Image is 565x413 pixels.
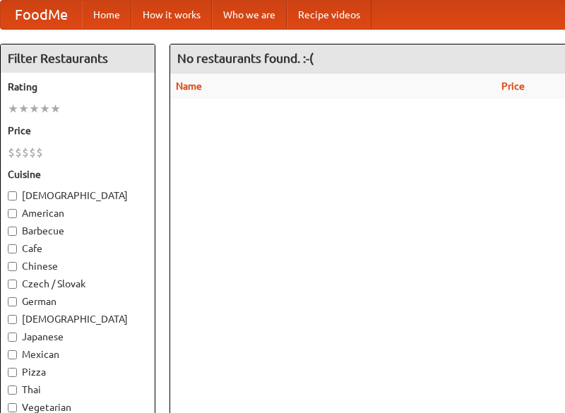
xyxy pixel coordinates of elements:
h5: Rating [8,80,148,94]
label: German [8,294,148,309]
label: [DEMOGRAPHIC_DATA] [8,188,148,203]
li: $ [15,145,22,160]
label: [DEMOGRAPHIC_DATA] [8,312,148,326]
h5: Price [8,124,148,138]
input: Chinese [8,262,17,271]
label: Barbecue [8,224,148,238]
h4: Filter Restaurants [1,44,155,73]
label: Thai [8,383,148,397]
label: Czech / Slovak [8,277,148,291]
input: Thai [8,385,17,395]
a: How it works [131,1,212,29]
a: Recipe videos [287,1,371,29]
li: ★ [40,101,50,116]
li: $ [8,145,15,160]
label: Pizza [8,365,148,379]
input: Czech / Slovak [8,280,17,289]
li: $ [36,145,43,160]
input: Vegetarian [8,403,17,412]
input: [DEMOGRAPHIC_DATA] [8,315,17,324]
label: Cafe [8,241,148,256]
li: ★ [18,101,29,116]
li: $ [29,145,36,160]
a: FoodMe [1,1,82,29]
ng-pluralize: No restaurants found. :-( [177,52,314,65]
label: Mexican [8,347,148,361]
input: Pizza [8,368,17,377]
li: ★ [8,101,18,116]
a: Who we are [212,1,287,29]
a: Price [501,80,525,92]
label: Japanese [8,330,148,344]
input: Barbecue [8,227,17,236]
a: Home [82,1,131,29]
input: Japanese [8,333,17,342]
label: American [8,206,148,220]
li: ★ [50,101,61,116]
li: $ [22,145,29,160]
label: Chinese [8,259,148,273]
h5: Cuisine [8,167,148,181]
input: Mexican [8,350,17,359]
input: Cafe [8,244,17,253]
input: American [8,209,17,218]
input: [DEMOGRAPHIC_DATA] [8,191,17,200]
li: ★ [29,101,40,116]
a: Name [176,80,202,92]
input: German [8,297,17,306]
